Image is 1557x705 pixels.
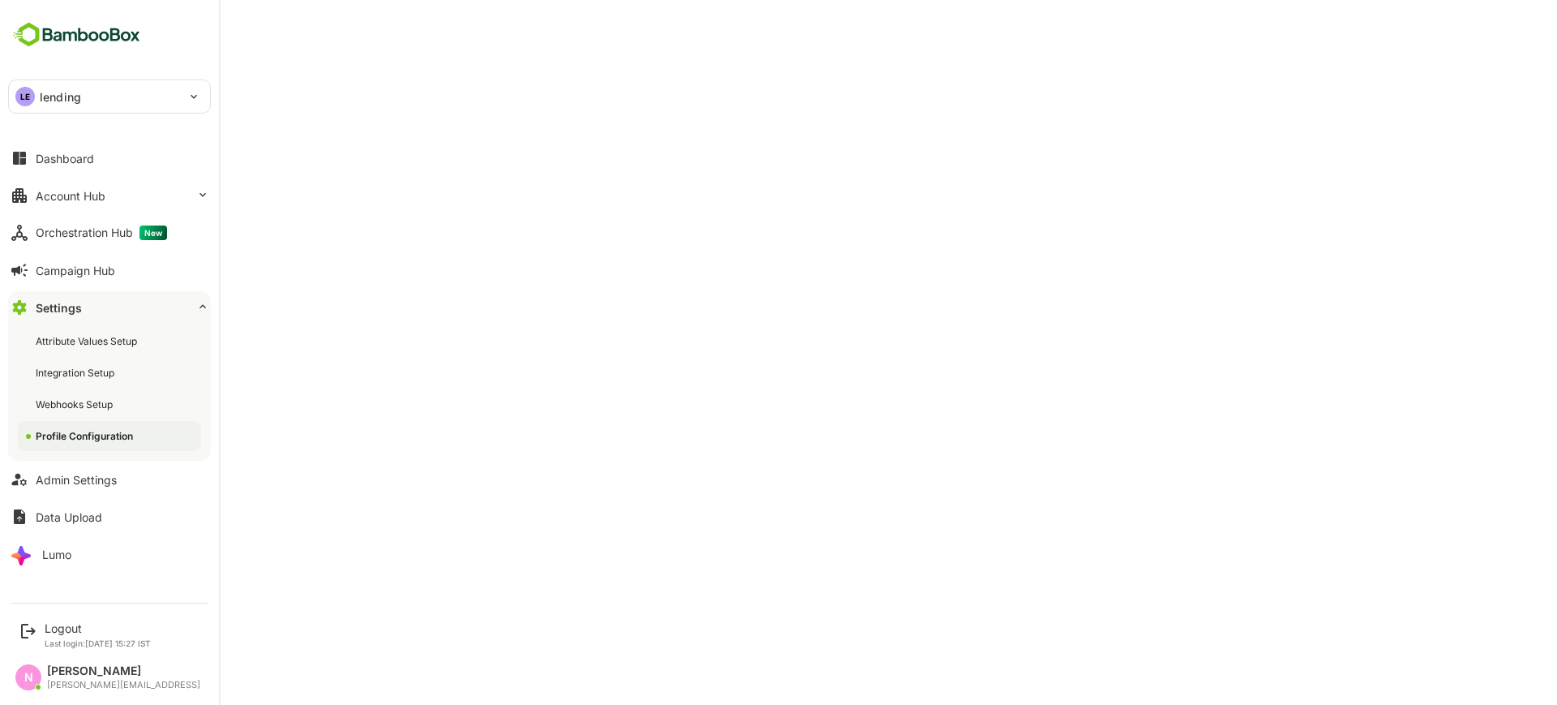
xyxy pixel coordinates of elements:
div: LE [15,87,35,106]
button: Campaign Hub [8,254,211,286]
div: Admin Settings [36,473,117,487]
div: [PERSON_NAME] [47,664,200,678]
div: Settings [36,301,82,315]
div: Orchestration Hub [36,226,167,240]
div: Webhooks Setup [36,398,116,411]
button: Lumo [8,538,211,570]
button: Orchestration HubNew [8,217,211,249]
div: Integration Setup [36,366,118,380]
div: Attribute Values Setup [36,334,140,348]
div: [PERSON_NAME][EMAIL_ADDRESS] [47,680,200,690]
p: lending [40,88,81,105]
div: LElending [9,80,210,113]
div: Account Hub [36,189,105,203]
button: Dashboard [8,142,211,174]
img: BambooboxFullLogoMark.5f36c76dfaba33ec1ec1367b70bb1252.svg [8,19,145,50]
p: Last login: [DATE] 15:27 IST [45,638,151,648]
button: Data Upload [8,501,211,533]
div: Data Upload [36,510,102,524]
div: N [15,664,41,690]
button: Admin Settings [8,463,211,496]
span: New [139,226,167,240]
div: Campaign Hub [36,264,115,277]
div: Logout [45,621,151,635]
div: Dashboard [36,152,94,166]
div: Profile Configuration [36,429,136,443]
button: Settings [8,291,211,324]
button: Account Hub [8,179,211,212]
div: Lumo [42,548,71,561]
